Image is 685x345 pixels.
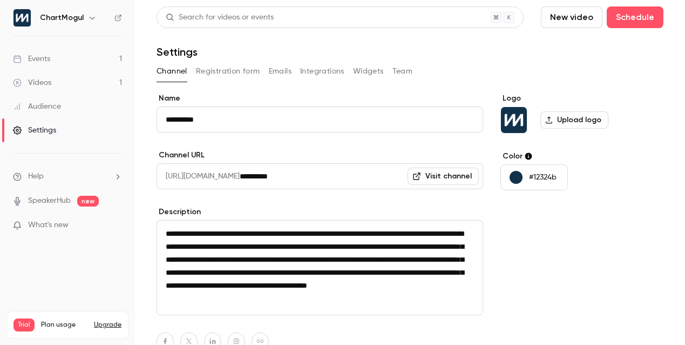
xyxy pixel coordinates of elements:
button: Registration form [196,63,260,80]
div: Videos [13,77,51,88]
span: Help [28,171,44,182]
span: Trial [13,319,35,331]
label: Upload logo [540,111,608,129]
button: #12324b [500,164,568,190]
p: #12324b [529,172,557,183]
div: Events [13,54,50,64]
button: Schedule [607,6,663,28]
a: Visit channel [408,168,479,185]
span: [URL][DOMAIN_NAME] [157,163,240,189]
label: Color [500,151,663,162]
label: Description [157,207,483,217]
div: Settings [13,125,56,136]
span: What's new [28,220,69,231]
h1: Settings [157,45,198,58]
button: Integrations [300,63,344,80]
span: Plan usage [41,321,87,329]
button: Widgets [353,63,384,80]
div: Audience [13,101,61,112]
button: Team [392,63,413,80]
div: Search for videos or events [166,12,274,23]
a: SpeakerHub [28,195,71,207]
label: Name [157,93,483,104]
label: Logo [500,93,663,104]
span: new [77,196,99,207]
h6: ChartMogul [40,12,84,23]
button: Upgrade [94,321,121,329]
button: New video [541,6,602,28]
img: ChartMogul [13,9,31,26]
li: help-dropdown-opener [13,171,122,182]
button: Channel [157,63,187,80]
label: Channel URL [157,150,483,161]
button: Emails [269,63,291,80]
img: ChartMogul [501,107,527,133]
